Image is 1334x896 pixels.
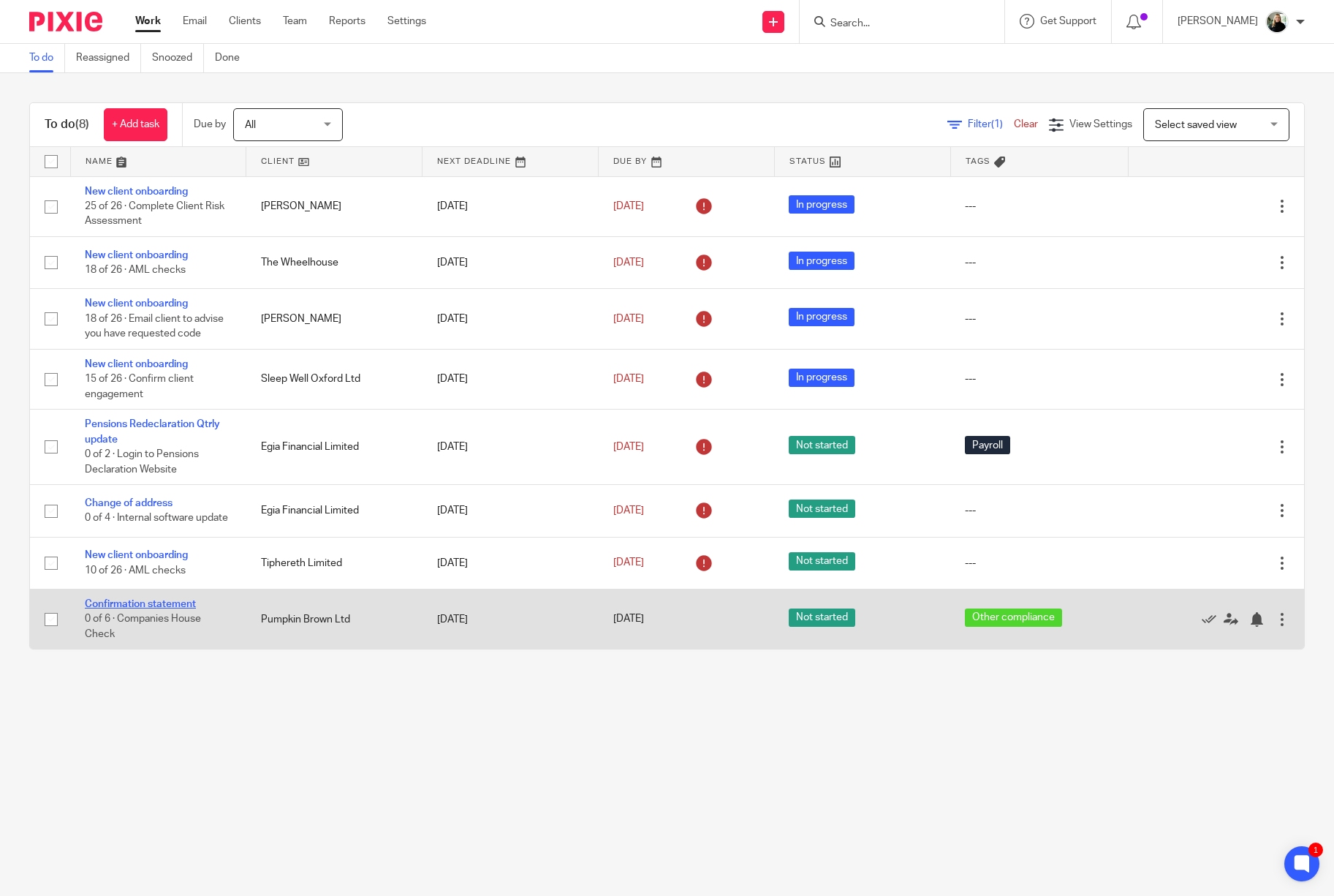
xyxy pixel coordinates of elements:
[789,609,855,627] span: Not started
[613,314,644,324] span: [DATE]
[613,558,644,568] span: [DATE]
[965,199,1113,214] div: ---
[246,236,422,288] td: The Wheelhouse
[246,589,422,649] td: Pumpkin Brown Ltd
[246,176,422,236] td: [PERSON_NAME]
[829,18,960,31] input: Search
[329,14,365,29] a: Reports
[789,308,854,326] span: In progress
[613,505,644,516] span: [DATE]
[85,498,173,508] a: Change of address
[789,552,855,571] span: Not started
[965,556,1113,571] div: ---
[965,436,1010,454] span: Payroll
[194,117,226,132] p: Due by
[422,236,599,288] td: [DATE]
[104,108,167,141] a: + Add task
[1265,10,1289,34] img: %233%20-%20Judi%20-%20HeadshotPro.png
[613,374,644,384] span: [DATE]
[1040,16,1096,26] span: Get Support
[29,12,102,31] img: Pixie
[422,289,599,349] td: [DATE]
[245,120,256,130] span: All
[183,14,207,29] a: Email
[965,609,1062,627] span: Other compliance
[85,599,196,609] a: Confirmation statement
[965,503,1113,518] div: ---
[789,436,855,454] span: Not started
[85,565,186,576] span: 10 of 26 · AML checks
[422,410,599,485] td: [DATE]
[613,201,644,211] span: [DATE]
[75,118,89,130] span: (8)
[76,44,141,72] a: Reassigned
[283,14,307,29] a: Team
[85,187,188,197] a: New client onboarding
[1178,14,1258,29] p: [PERSON_NAME]
[215,44,251,72] a: Done
[246,410,422,485] td: Egia Financial Limited
[789,369,854,387] span: In progress
[1069,119,1132,129] span: View Settings
[135,14,161,29] a: Work
[246,349,422,409] td: Sleep Well Oxford Ltd
[422,589,599,649] td: [DATE]
[1308,843,1323,857] div: 1
[85,298,188,309] a: New client onboarding
[85,614,201,640] span: 0 of 6 · Companies House Check
[422,485,599,537] td: [DATE]
[991,119,1003,129] span: (1)
[29,44,65,72] a: To do
[85,250,188,260] a: New client onboarding
[85,550,188,560] a: New client onboarding
[387,14,426,29] a: Settings
[789,195,854,214] span: In progress
[613,614,644,625] span: [DATE]
[85,374,194,399] span: 15 of 26 · Confirm client engagement
[613,442,644,452] span: [DATE]
[152,44,204,72] a: Snoozed
[85,513,228,523] span: 0 of 4 · Internal software update
[965,312,1113,326] div: ---
[229,14,261,29] a: Clients
[246,289,422,349] td: [PERSON_NAME]
[966,157,990,165] span: Tags
[968,119,1014,129] span: Filter
[246,537,422,589] td: Tiphereth Limited
[789,500,855,518] span: Not started
[965,372,1113,386] div: ---
[246,485,422,537] td: Egia Financial Limited
[613,257,644,268] span: [DATE]
[965,255,1113,270] div: ---
[1014,119,1038,129] a: Clear
[1202,611,1224,626] a: Mark as done
[422,176,599,236] td: [DATE]
[85,201,224,227] span: 25 of 26 · Complete Client Risk Assessment
[789,252,854,270] span: In progress
[85,449,199,475] span: 0 of 2 · Login to Pensions Declaration Website
[85,314,224,339] span: 18 of 26 · Email client to advise you have requested code
[85,359,188,369] a: New client onboarding
[422,537,599,589] td: [DATE]
[422,349,599,409] td: [DATE]
[1155,120,1237,130] span: Select saved view
[45,117,89,132] h1: To do
[85,265,186,275] span: 18 of 26 · AML checks
[85,419,220,444] a: Pensions Redeclaration Qtrly update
